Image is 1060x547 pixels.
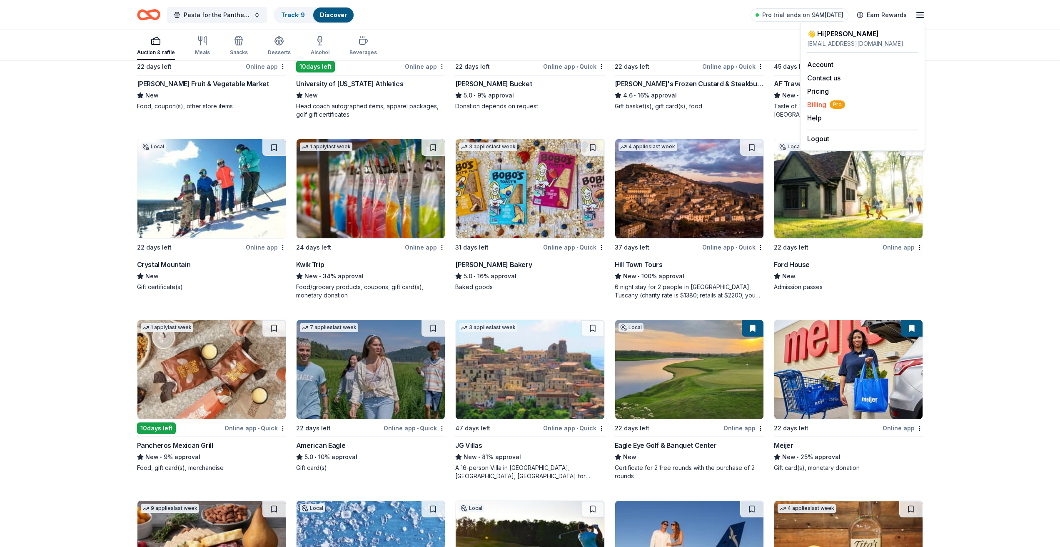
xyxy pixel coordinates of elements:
[137,464,286,472] div: Food, gift card(s), merchandise
[543,242,605,252] div: Online app Quick
[417,425,419,432] span: •
[137,139,286,238] img: Image for Crystal Mountain
[300,142,352,151] div: 1 apply last week
[405,242,445,252] div: Online app
[774,79,822,89] div: AF Travel Ideas
[296,79,403,89] div: University of [US_STATE] Athletics
[807,100,845,110] button: BillingPro
[167,7,267,23] button: Pasta for the Panthers Event and Auction
[184,10,250,20] span: Pasta for the Panthers Event and Auction
[455,283,604,291] div: Baked goods
[774,90,923,100] div: 97% approval
[319,273,321,280] span: •
[137,422,176,434] div: 10 days left
[807,134,829,144] button: Logout
[807,113,822,123] button: Help
[160,454,162,460] span: •
[736,63,737,70] span: •
[230,32,248,60] button: Snacks
[778,504,836,513] div: 4 applies last week
[304,452,313,462] span: 5.0
[807,39,918,49] div: [EMAIL_ADDRESS][DOMAIN_NAME]
[464,271,472,281] span: 5.0
[623,452,636,462] span: New
[137,5,160,25] a: Home
[774,452,923,462] div: 25% approval
[543,61,605,72] div: Online app Quick
[246,242,286,252] div: Online app
[576,425,578,432] span: •
[619,142,677,151] div: 4 applies last week
[455,90,604,100] div: 9% approval
[774,423,808,433] div: 22 days left
[296,283,445,300] div: Food/grocery products, coupons, gift card(s), monetary donation
[455,271,604,281] div: 16% approval
[296,260,324,270] div: Kwik Trip
[246,61,286,72] div: Online app
[774,320,923,419] img: Image for Meijer
[634,92,636,99] span: •
[145,271,159,281] span: New
[296,464,445,472] div: Gift card(s)
[296,423,331,433] div: 22 days left
[774,260,810,270] div: Ford House
[797,92,799,99] span: •
[615,320,763,419] img: Image for Eagle Eye Golf & Banquet Center
[137,79,269,89] div: [PERSON_NAME] Fruit & Vegetable Market
[137,260,191,270] div: Crystal Mountain
[300,504,325,512] div: Local
[296,440,345,450] div: American Eagle
[455,139,604,291] a: Image for Bobo's Bakery3 applieslast week31 days leftOnline app•Quick[PERSON_NAME] Bakery5.0•16% ...
[702,61,764,72] div: Online app Quick
[296,139,445,300] a: Image for Kwik Trip1 applylast week24 days leftOnline appKwik TripNew•34% approvalFood/grocery pr...
[137,452,286,462] div: 9% approval
[268,49,291,56] div: Desserts
[314,454,317,460] span: •
[615,139,764,300] a: Image for Hill Town Tours 4 applieslast week37 days leftOnline app•QuickHill Town ToursNew•100% a...
[137,32,175,60] button: Auction & raffle
[615,102,764,110] div: Gift basket(s), gift card(s), food
[615,79,764,89] div: [PERSON_NAME]'s Frozen Custard & Steakburgers
[455,102,604,110] div: Donation depends on request
[455,320,604,480] a: Image for JG Villas3 applieslast week47 days leftOnline app•QuickJG VillasNew•81% approvalA 16-pe...
[137,139,286,291] a: Image for Crystal MountainLocal22 days leftOnline appCrystal MountainNewGift certificate(s)
[774,440,793,450] div: Meijer
[619,323,643,332] div: Local
[141,323,193,332] div: 1 apply last week
[456,139,604,238] img: Image for Bobo's Bakery
[455,79,532,89] div: [PERSON_NAME] Bucket
[782,271,796,281] span: New
[459,504,484,512] div: Local
[384,423,445,433] div: Online app Quick
[464,90,472,100] span: 5.0
[141,142,166,151] div: Local
[311,49,329,56] div: Alcohol
[638,273,640,280] span: •
[774,464,923,472] div: Gift card(s), monetary donation
[778,142,803,151] div: Local
[296,320,445,472] a: Image for American Eagle7 applieslast week22 days leftOnline app•QuickAmerican Eagle5.0•10% appro...
[274,7,354,23] button: Track· 9Discover
[774,139,923,291] a: Image for Ford HouseLocal22 days leftOnline appFord HouseNewAdmission passes
[455,440,482,450] div: JG Villas
[736,244,737,251] span: •
[137,62,172,72] div: 22 days left
[296,271,445,281] div: 34% approval
[576,63,578,70] span: •
[807,87,829,95] a: Pricing
[300,323,358,332] div: 7 applies last week
[137,320,286,472] a: Image for Pancheros Mexican Grill1 applylast week10days leftOnline app•QuickPancheros Mexican Gri...
[774,102,923,119] div: Taste of Tuscany: choice of a 3 nights stay in [GEOGRAPHIC_DATA] or a 5 night stay in [GEOGRAPHIC...
[455,62,490,72] div: 22 days left
[615,90,764,100] div: 16% approval
[456,320,604,419] img: Image for JG Villas
[615,260,663,270] div: Hill Town Tours
[474,92,476,99] span: •
[304,90,318,100] span: New
[774,62,808,72] div: 45 days left
[830,100,845,109] span: Pro
[774,320,923,472] a: Image for Meijer22 days leftOnline appMeijerNew•25% approvalGift card(s), monetary donation
[320,11,347,18] a: Discover
[723,423,764,433] div: Online app
[807,60,833,69] a: Account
